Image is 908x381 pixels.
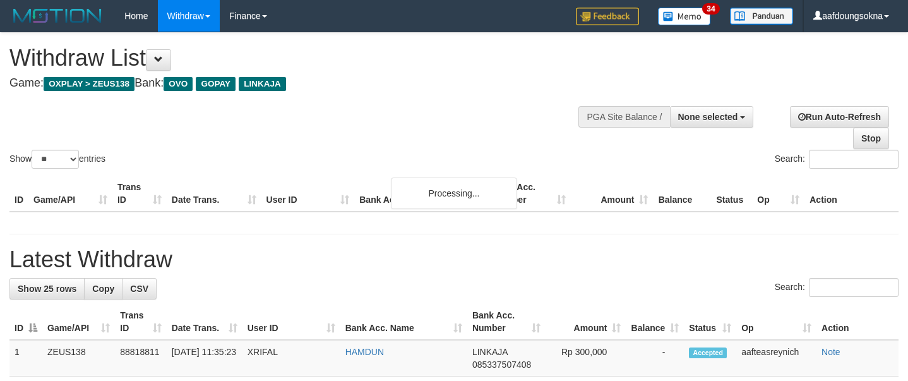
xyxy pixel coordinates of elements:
[42,340,115,377] td: ZEUS138
[261,176,355,212] th: User ID
[391,178,517,209] div: Processing...
[28,176,112,212] th: Game/API
[9,176,28,212] th: ID
[9,340,42,377] td: 1
[44,77,134,91] span: OXPLAY > ZEUS138
[626,304,684,340] th: Balance: activate to sort column ascending
[790,106,889,128] a: Run Auto-Refresh
[196,77,236,91] span: GOPAY
[242,304,340,340] th: User ID: activate to sort column ascending
[546,304,626,340] th: Amount: activate to sort column ascending
[9,304,42,340] th: ID: activate to sort column descending
[84,278,122,299] a: Copy
[626,340,684,377] td: -
[472,347,508,357] span: LINKAJA
[821,347,840,357] a: Note
[576,8,639,25] img: Feedback.jpg
[684,304,736,340] th: Status: activate to sort column ascending
[9,150,105,169] label: Show entries
[670,106,754,128] button: None selected
[658,8,711,25] img: Button%20Memo.svg
[9,247,899,272] h1: Latest Withdraw
[18,284,76,294] span: Show 25 rows
[340,304,467,340] th: Bank Acc. Name: activate to sort column ascending
[32,150,79,169] select: Showentries
[775,278,899,297] label: Search:
[167,304,242,340] th: Date Trans.: activate to sort column ascending
[239,77,286,91] span: LINKAJA
[752,176,804,212] th: Op
[488,176,571,212] th: Bank Acc. Number
[578,106,669,128] div: PGA Site Balance /
[112,176,167,212] th: Trans ID
[711,176,752,212] th: Status
[736,304,816,340] th: Op: activate to sort column ascending
[92,284,114,294] span: Copy
[736,340,816,377] td: aafteasreynich
[122,278,157,299] a: CSV
[809,278,899,297] input: Search:
[472,360,531,370] span: Copy 085337507408 to clipboard
[804,176,899,212] th: Action
[115,340,166,377] td: 88818811
[130,284,148,294] span: CSV
[816,304,899,340] th: Action
[571,176,654,212] th: Amount
[775,150,899,169] label: Search:
[167,176,261,212] th: Date Trans.
[242,340,340,377] td: XRIFAL
[9,278,85,299] a: Show 25 rows
[354,176,487,212] th: Bank Acc. Name
[9,45,593,71] h1: Withdraw List
[42,304,115,340] th: Game/API: activate to sort column ascending
[809,150,899,169] input: Search:
[115,304,166,340] th: Trans ID: activate to sort column ascending
[689,348,727,358] span: Accepted
[467,304,546,340] th: Bank Acc. Number: activate to sort column ascending
[164,77,193,91] span: OVO
[730,8,793,25] img: panduan.png
[702,3,719,15] span: 34
[653,176,711,212] th: Balance
[9,6,105,25] img: MOTION_logo.png
[9,77,593,90] h4: Game: Bank:
[678,112,738,122] span: None selected
[546,340,626,377] td: Rp 300,000
[853,128,889,149] a: Stop
[167,340,242,377] td: [DATE] 11:35:23
[345,347,384,357] a: HAMDUN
